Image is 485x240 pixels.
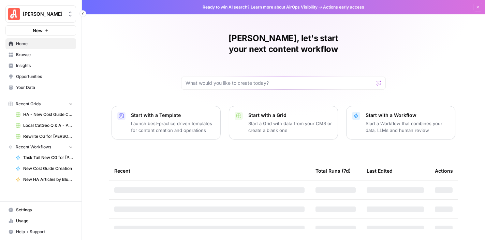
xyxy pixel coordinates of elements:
span: Actions early access [323,4,364,10]
button: Help + Support [5,226,76,237]
p: Start with a Workflow [366,112,450,119]
a: Home [5,38,76,49]
span: Recent Grids [16,101,41,107]
input: What would you like to create today? [186,80,373,86]
button: Workspace: Angi [5,5,76,23]
p: Start a Workflow that combines your data, LLMs and human review [366,120,450,134]
span: Insights [16,63,73,69]
span: [PERSON_NAME] [23,11,64,17]
p: Launch best-practice driven templates for content creation and operations [131,120,215,134]
a: HA - New Cost Guide Creation Grid [13,109,76,120]
a: Settings [5,204,76,215]
span: Opportunities [16,74,73,80]
button: Recent Workflows [5,142,76,152]
span: HA - New Cost Guide Creation Grid [23,111,73,118]
button: Start with a TemplateLaunch best-practice driven templates for content creation and operations [112,106,221,139]
span: Rewrite CG for [PERSON_NAME] - Grading version Grid [23,133,73,139]
span: Settings [16,207,73,213]
p: Start with a Grid [248,112,332,119]
a: Usage [5,215,76,226]
span: New HA Articles by Blueprint [23,176,73,183]
a: Task Tail New CG for [PERSON_NAME] [13,152,76,163]
span: Ready to win AI search? about AirOps Visibility [203,4,318,10]
span: Browse [16,52,73,58]
a: Rewrite CG for [PERSON_NAME] - Grading version Grid [13,131,76,142]
button: New [5,25,76,36]
div: Actions [435,161,453,180]
a: Browse [5,49,76,60]
span: New [33,27,43,34]
a: Your Data [5,82,76,93]
button: Start with a GridStart a Grid with data from your CMS or create a blank one [229,106,338,139]
a: New HA Articles by Blueprint [13,174,76,185]
span: Task Tail New CG for [PERSON_NAME] [23,155,73,161]
span: New Cost Guide Creation [23,165,73,172]
div: Recent [114,161,305,180]
p: Start a Grid with data from your CMS or create a blank one [248,120,332,134]
div: Last Edited [367,161,393,180]
a: New Cost Guide Creation [13,163,76,174]
a: Learn more [251,4,273,10]
span: Local CatGeo Q & A - Pass/Fail v2 Grid [23,122,73,129]
a: Insights [5,60,76,71]
span: Usage [16,218,73,224]
button: Start with a WorkflowStart a Workflow that combines your data, LLMs and human review [346,106,455,139]
h1: [PERSON_NAME], let's start your next content workflow [181,33,386,55]
span: Recent Workflows [16,144,51,150]
a: Local CatGeo Q & A - Pass/Fail v2 Grid [13,120,76,131]
span: Help + Support [16,229,73,235]
div: Total Runs (7d) [315,161,351,180]
a: Opportunities [5,71,76,82]
button: Recent Grids [5,99,76,109]
span: Your Data [16,84,73,91]
img: Angi Logo [8,8,20,20]
span: Home [16,41,73,47]
p: Start with a Template [131,112,215,119]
